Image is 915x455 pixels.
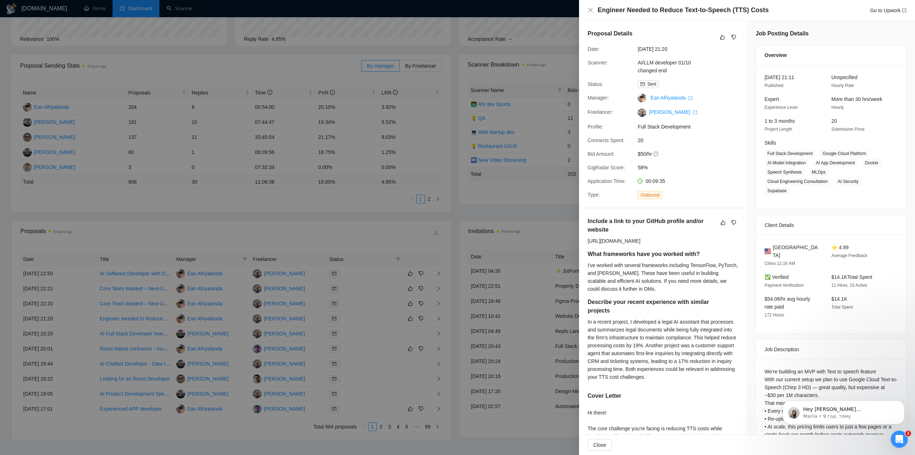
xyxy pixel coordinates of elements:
[831,83,854,88] span: Hourly Rate
[588,29,632,38] h5: Proposal Details
[765,105,797,110] span: Experience Level
[693,110,697,115] span: export
[765,51,787,59] span: Overview
[720,34,725,40] span: like
[765,261,795,266] span: Chino 11:16 AM
[765,313,784,318] span: 172 Hours
[588,439,612,451] button: Close
[588,298,716,315] h5: Describe your recent experience with similar projects
[765,274,789,280] span: ✅ Verified
[772,386,915,436] iframe: Intercom notifications повідомлення
[765,140,776,146] span: Skills
[831,245,849,250] span: ⭐ 4.99
[831,296,847,302] span: $14.1K
[638,164,745,171] span: 58%
[588,250,716,258] h5: What frameworks have you worked with?
[765,118,795,124] span: 1 to 3 months
[765,168,805,176] span: Speech Synthesis
[638,123,745,131] span: Full Stack Development
[646,178,665,184] span: 00:09:35
[588,165,625,170] span: GigRadar Score:
[765,247,771,255] img: 🇺🇸
[588,137,625,143] span: Connects Spent:
[813,159,857,167] span: AI App Development
[651,95,693,101] a: Ean Afriyalanda export
[588,7,593,13] button: Close
[831,118,837,124] span: 20
[729,218,738,227] button: dislike
[647,82,656,87] span: Sent
[831,74,857,80] span: Unspecified
[721,220,726,226] span: like
[649,109,697,115] a: [PERSON_NAME] export
[588,81,603,87] span: Status:
[831,96,882,102] span: More than 30 hrs/week
[653,151,659,157] span: question-circle
[765,96,779,102] span: Expert
[588,318,738,381] div: In a recent project, I developed a legal AI assistant that processes and summarizes legal documen...
[820,150,869,158] span: Google Cloud Platform
[638,60,691,73] a: AI/LLM developer 01/10 changed end
[588,109,613,115] span: Freelancer:
[598,6,769,15] h4: Engineer Needed to Reduce Text-to-Speech (TTS) Costs
[729,33,738,42] button: dislike
[902,8,906,13] span: export
[765,127,792,132] span: Project Length
[765,159,808,167] span: AI Model Integration
[588,151,615,157] span: Bid Amount:
[905,431,911,436] span: 1
[870,8,906,13] a: Go to Upworkexport
[588,178,626,184] span: Application Time:
[831,127,865,132] span: Submission Price
[765,83,783,88] span: Published
[588,7,593,13] span: close
[588,261,738,293] div: I've worked with several frameworks including TensorFlow, PyTorch, and [PERSON_NAME]. These have ...
[588,192,600,198] span: Type:
[638,45,745,53] span: [DATE] 21:20
[731,220,736,226] span: dislike
[831,105,844,110] span: Hourly
[640,82,645,86] span: mail
[731,34,736,40] span: dislike
[638,179,643,184] span: clock-circle
[765,187,790,195] span: Supabase
[638,150,745,158] span: $50/hr
[765,340,897,359] div: Job Description
[638,136,745,144] span: 20
[588,217,716,234] h5: Include a link to your GitHub profile and/or website
[765,296,810,310] span: $54.08/hr avg hourly rate paid
[588,124,603,130] span: Profile:
[773,243,820,259] span: [GEOGRAPHIC_DATA]
[588,95,609,101] span: Manager:
[718,33,727,42] button: like
[831,305,853,310] span: Total Spent
[719,218,727,227] button: like
[765,178,831,185] span: Cloud Engineering Consultation
[765,74,794,80] span: [DATE] 21:11
[831,283,867,288] span: 11 Hires, 15 Active
[638,108,646,117] img: c1bNrUOrIEmA2SDtewR3WpNv7SkIxnDdgK3S8ypKRFOUbGnZCdITuHNnm2tSkd8DQG
[765,150,816,158] span: Full Stack Development
[593,441,606,449] span: Close
[809,168,829,176] span: MLOps
[588,46,599,52] span: Date:
[831,274,872,280] span: $14.1K Total Spent
[862,159,881,167] span: Docker
[831,253,867,258] span: Average Feedback
[891,431,908,448] iframe: Intercom live chat
[765,283,803,288] span: Payment Verification
[588,60,608,66] span: Scanner:
[835,178,861,185] span: AI Security
[31,28,123,34] p: Message from Mariia, sent 9 год. тому
[765,216,897,235] div: Client Details
[588,392,621,400] h5: Cover Letter
[756,29,808,38] h5: Job Posting Details
[638,191,662,199] span: Outbound
[588,237,738,245] div: [URL][DOMAIN_NAME]
[31,21,123,119] span: Hey [PERSON_NAME][EMAIL_ADDRESS][DOMAIN_NAME], Looks like your Upwork agency Requestum ran out of...
[688,96,693,100] span: export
